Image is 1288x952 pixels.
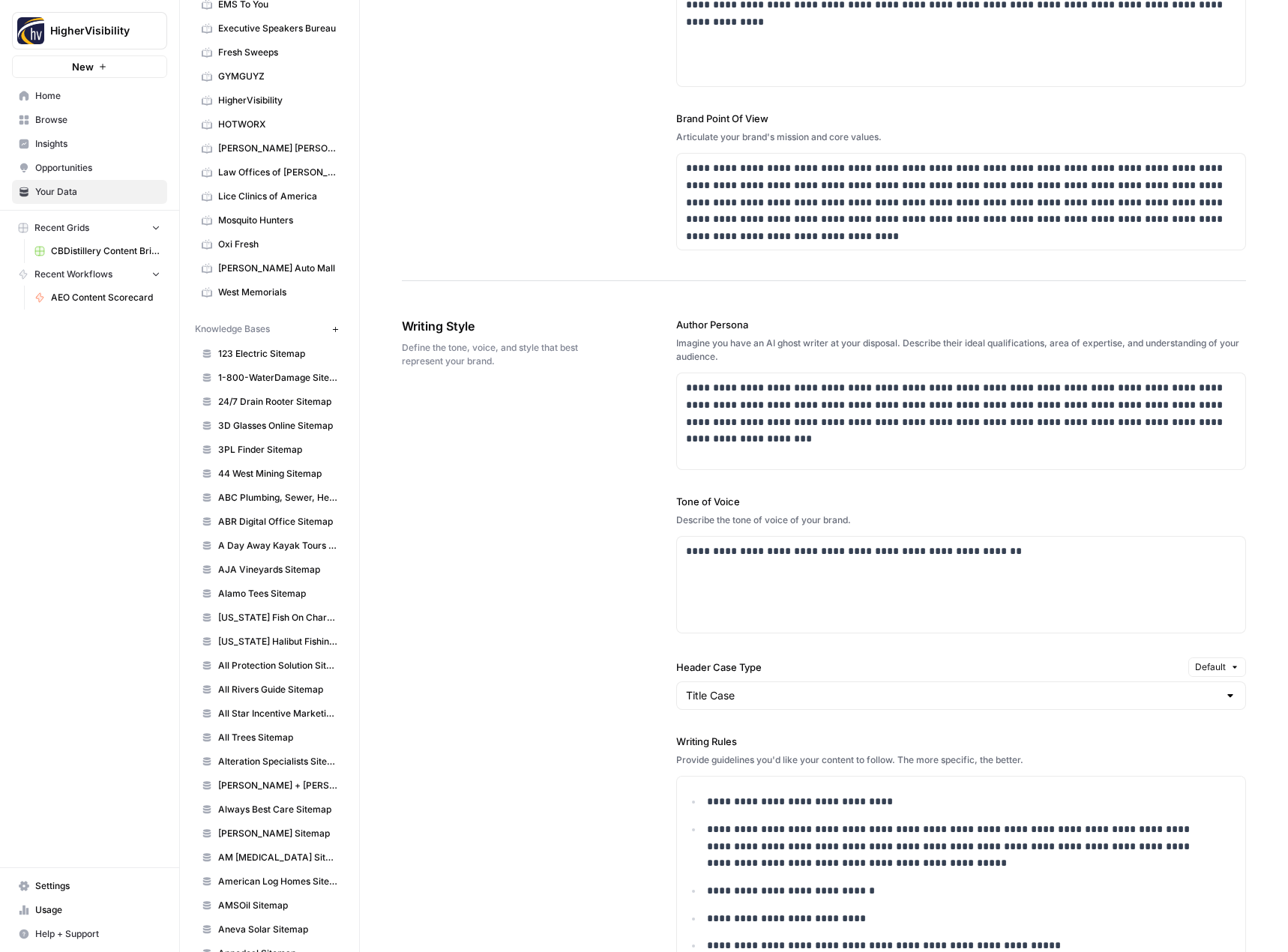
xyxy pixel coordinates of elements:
[402,341,592,368] span: Define the tone, voice, and style that best represent your brand.
[195,486,344,510] a: ABC Plumbing, Sewer, Heating, Cooling and Electric Sitemap
[72,59,94,74] span: New
[218,587,337,600] span: Alamo Tees Sitemap
[195,414,344,438] a: 3D Glasses Online Sitemap
[218,286,337,299] span: West Memorials
[195,390,344,414] a: 24/7 Drain Rooter Sitemap
[195,678,344,702] a: All Rivers Guide Sitemap
[218,347,337,361] span: 123 Electric Sitemap
[195,40,344,64] a: Fresh Sweeps
[195,894,344,918] a: AMSOil Sitemap
[28,286,167,310] a: AEO Content Scorecard
[195,702,344,726] a: All Star Incentive Marketing Sitemap
[195,582,344,606] a: Alamo Tees Sitemap
[12,898,167,922] a: Usage
[195,366,344,390] a: 1-800-WaterDamage Sitemap
[195,232,344,256] a: Oxi Fresh
[195,256,344,280] a: [PERSON_NAME] Auto Mall
[218,262,337,275] span: [PERSON_NAME] Auto Mall
[35,927,160,941] span: Help + Support
[218,731,337,744] span: All Trees Sitemap
[218,875,337,888] span: American Log Homes Sitemap
[12,180,167,204] a: Your Data
[35,185,160,199] span: Your Data
[218,899,337,912] span: AMSOil Sitemap
[218,238,337,251] span: Oxi Fresh
[195,606,344,630] a: [US_STATE] Fish On Charter Sitemap
[195,342,344,366] a: 123 Electric Sitemap
[218,491,337,504] span: ABC Plumbing, Sewer, Heating, Cooling and Electric Sitemap
[195,558,344,582] a: AJA Vineyards Sitemap
[195,280,344,304] a: West Memorials
[676,734,1247,749] label: Writing Rules
[195,750,344,774] a: Alteration Specialists Sitemap
[218,371,337,385] span: 1-800-WaterDamage Sitemap
[218,539,337,552] span: A Day Away Kayak Tours Sitemap
[12,55,167,78] button: New
[218,755,337,768] span: Alteration Specialists Sitemap
[195,534,344,558] a: A Day Away Kayak Tours Sitemap
[195,136,344,160] a: [PERSON_NAME] [PERSON_NAME]
[676,513,1247,527] div: Describe the tone of voice of your brand.
[218,22,337,35] span: Executive Speakers Bureau
[218,515,337,528] span: ABR Digital Office Sitemap
[195,160,344,184] a: Law Offices of [PERSON_NAME]
[1195,660,1226,674] span: Default
[218,827,337,840] span: [PERSON_NAME] Sitemap
[35,113,160,127] span: Browse
[402,317,592,335] span: Writing Style
[195,846,344,870] a: AM [MEDICAL_DATA] Sitemap
[218,419,337,433] span: 3D Glasses Online Sitemap
[195,918,344,942] a: Aneva Solar Sitemap
[218,190,337,203] span: Lice Clinics of America
[12,922,167,946] button: Help + Support
[195,112,344,136] a: HOTWORX
[195,208,344,232] a: Mosquito Hunters
[676,660,1183,675] label: Header Case Type
[195,822,344,846] a: [PERSON_NAME] Sitemap
[12,12,167,49] button: Workspace: HigherVisibility
[218,443,337,457] span: 3PL Finder Sitemap
[676,130,1247,144] div: Articulate your brand's mission and core values.
[195,438,344,462] a: 3PL Finder Sitemap
[218,635,337,648] span: [US_STATE] Halibut Fishing Charters Sitemap
[218,214,337,227] span: Mosquito Hunters
[35,879,160,893] span: Settings
[195,322,270,336] span: Knowledge Bases
[12,132,167,156] a: Insights
[218,142,337,155] span: [PERSON_NAME] [PERSON_NAME]
[195,798,344,822] a: Always Best Care Sitemap
[218,851,337,864] span: AM [MEDICAL_DATA] Sitemap
[12,108,167,132] a: Browse
[218,166,337,179] span: Law Offices of [PERSON_NAME]
[34,268,112,281] span: Recent Workflows
[195,630,344,654] a: [US_STATE] Halibut Fishing Charters Sitemap
[195,88,344,112] a: HigherVisibility
[12,874,167,898] a: Settings
[686,688,1219,703] input: Title Case
[195,64,344,88] a: GYMGUYZ
[12,263,167,286] button: Recent Workflows
[195,16,344,40] a: Executive Speakers Bureau
[35,137,160,151] span: Insights
[34,221,89,235] span: Recent Grids
[35,89,160,103] span: Home
[12,84,167,108] a: Home
[218,70,337,83] span: GYMGUYZ
[676,317,1247,332] label: Author Persona
[195,510,344,534] a: ABR Digital Office Sitemap
[50,23,141,38] span: HigherVisibility
[218,46,337,59] span: Fresh Sweeps
[218,563,337,576] span: AJA Vineyards Sitemap
[218,94,337,107] span: HigherVisibility
[51,244,160,258] span: CBDistillery Content Briefs
[218,467,337,480] span: 44 West Mining Sitemap
[195,184,344,208] a: Lice Clinics of America
[676,494,1247,509] label: Tone of Voice
[218,395,337,409] span: 24/7 Drain Rooter Sitemap
[218,803,337,816] span: Always Best Care Sitemap
[51,291,160,304] span: AEO Content Scorecard
[35,903,160,917] span: Usage
[218,779,337,792] span: [PERSON_NAME] + [PERSON_NAME] Sitemap
[218,118,337,131] span: HOTWORX
[195,462,344,486] a: 44 West Mining Sitemap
